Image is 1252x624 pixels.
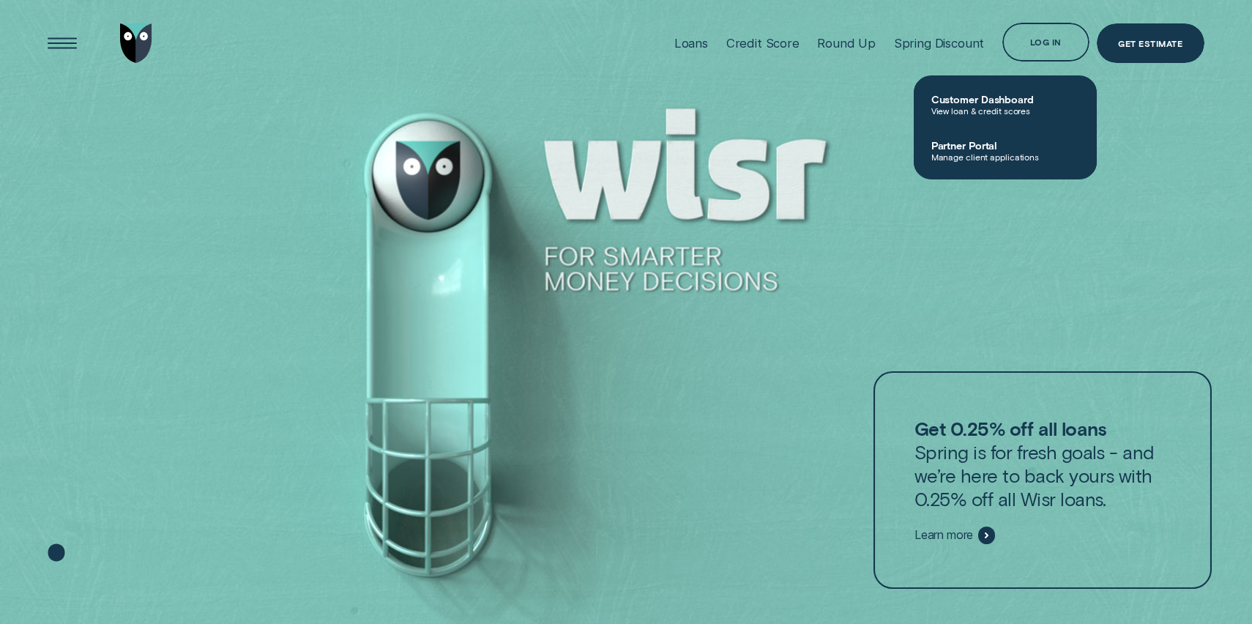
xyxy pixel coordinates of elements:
[914,81,1097,127] a: Customer DashboardView loan & credit scores
[914,417,1106,439] strong: Get 0.25% off all loans
[42,23,81,62] button: Open Menu
[726,36,800,51] div: Credit Score
[882,376,1204,584] a: Get 0.25% off all loansSpring is for fresh goals - and we’re here to back yours with 0.25% off al...
[674,36,708,51] div: Loans
[931,139,1079,152] span: Partner Portal
[931,93,1079,105] span: Customer Dashboard
[914,528,973,543] span: Learn more
[120,23,153,62] img: Wisr
[931,152,1079,162] span: Manage client applications
[1097,23,1204,62] a: Get Estimate
[931,105,1079,116] span: View loan & credit scores
[894,36,984,51] div: Spring Discount
[914,127,1097,174] a: Partner PortalManage client applications
[1002,23,1089,62] button: Log in
[817,36,876,51] div: Round Up
[914,417,1171,511] p: Spring is for fresh goals - and we’re here to back yours with 0.25% off all Wisr loans.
